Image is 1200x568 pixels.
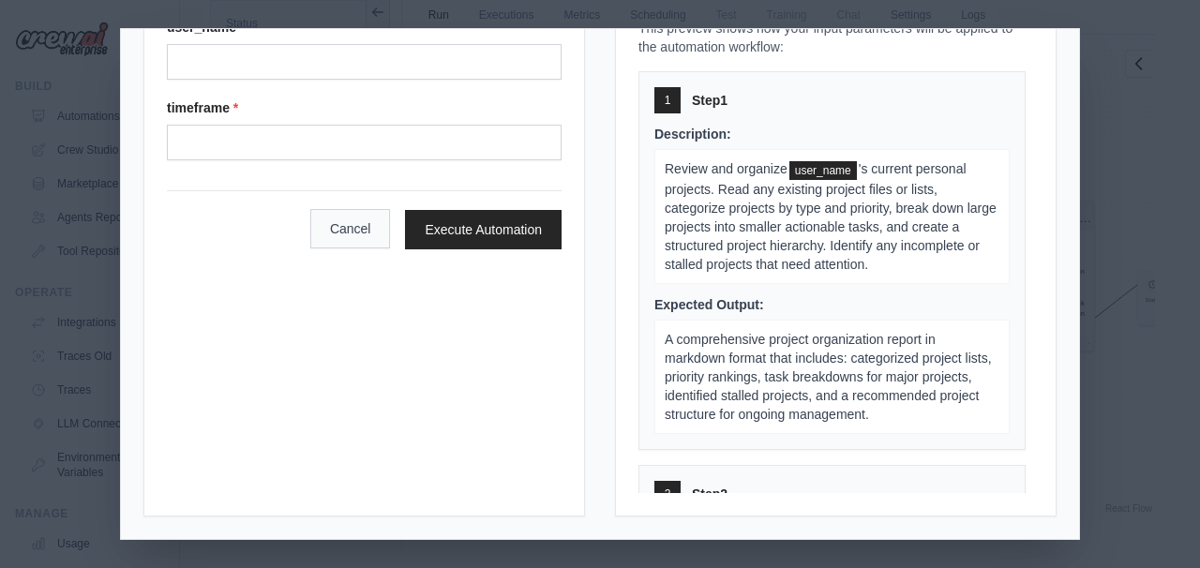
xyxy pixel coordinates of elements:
[1106,478,1200,568] iframe: Chat Widget
[405,210,562,249] button: Execute Automation
[654,127,731,142] span: Description:
[692,91,727,110] span: Step 1
[1106,478,1200,568] div: 聊天小组件
[665,486,671,501] span: 2
[665,93,671,108] span: 1
[789,161,857,180] span: user_name
[167,98,562,117] label: timeframe
[692,485,727,503] span: Step 2
[665,161,997,271] span: 's current personal projects. Read any existing project files or lists, categorize projects by ty...
[654,297,764,312] span: Expected Output:
[638,19,1033,56] p: This preview shows how your input parameters will be applied to the automation workflow:
[665,332,992,422] span: A comprehensive project organization report in markdown format that includes: categorized project...
[665,161,787,176] span: Review and organize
